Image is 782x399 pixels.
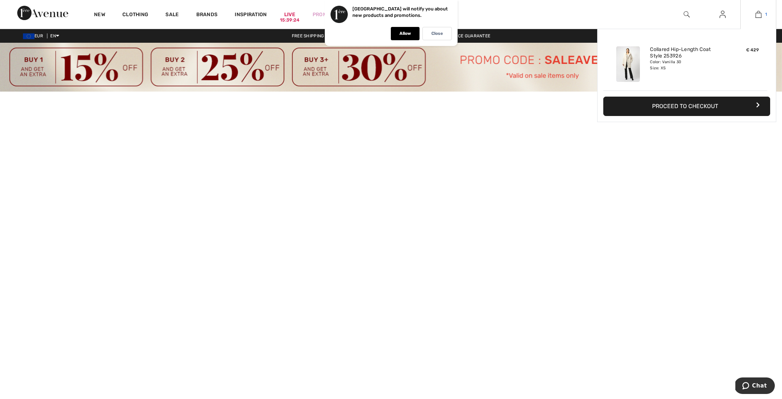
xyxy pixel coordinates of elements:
a: Prom [313,11,327,18]
img: Collared Hip-Length Coat Style 253926 [616,46,640,82]
a: 1 [741,10,776,19]
iframe: Opens a widget where you can chat to one of our agents [735,377,775,395]
span: EUR [23,33,46,38]
a: Clothing [122,11,148,19]
div: Color: Vanilla 30 Size: XS [650,59,721,71]
p: Allow [399,31,411,36]
img: My Bag [755,10,762,19]
img: Euro [23,33,34,39]
span: Inspiration [235,11,267,19]
a: Sale [165,11,179,19]
img: My Info [720,10,726,19]
button: Proceed to Checkout [603,97,770,116]
p: Close [431,31,443,36]
span: 1 [765,11,767,18]
div: 15:39:24 [280,17,299,24]
img: search the website [684,10,690,19]
span: € 429 [746,47,759,52]
a: Live15:39:24 [284,11,295,18]
a: Collared Hip-Length Coat Style 253926 [650,46,721,59]
a: Lowest Price Guarantee [427,33,496,38]
span: EN [50,33,59,38]
a: Brands [196,11,218,19]
a: New [94,11,105,19]
img: 1ère Avenue [17,6,68,20]
a: Free shipping on orders over €130 [286,33,380,38]
a: Sign In [714,10,731,19]
p: [GEOGRAPHIC_DATA] will notify you about new products and promotions. [352,6,448,18]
